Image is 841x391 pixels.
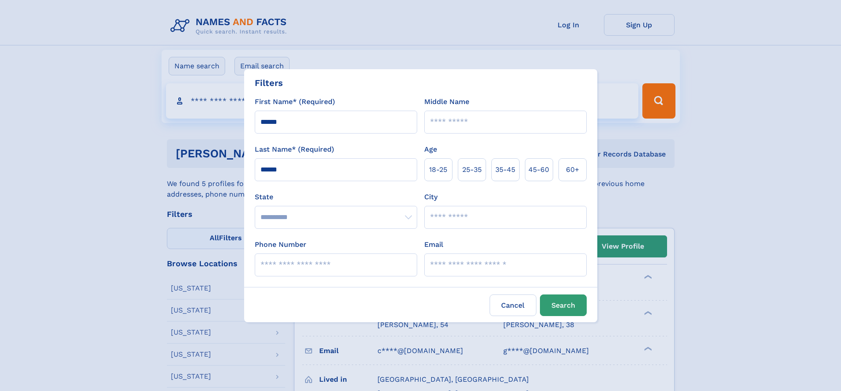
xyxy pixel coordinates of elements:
span: 45‑60 [528,164,549,175]
label: Last Name* (Required) [255,144,334,155]
label: City [424,192,437,202]
span: 60+ [566,164,579,175]
label: Email [424,239,443,250]
span: 25‑35 [462,164,482,175]
label: Age [424,144,437,155]
label: Cancel [490,294,536,316]
span: 18‑25 [429,164,447,175]
label: State [255,192,417,202]
div: Filters [255,76,283,89]
span: 35‑45 [495,164,515,175]
label: First Name* (Required) [255,97,335,107]
label: Phone Number [255,239,306,250]
button: Search [540,294,587,316]
label: Middle Name [424,97,469,107]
